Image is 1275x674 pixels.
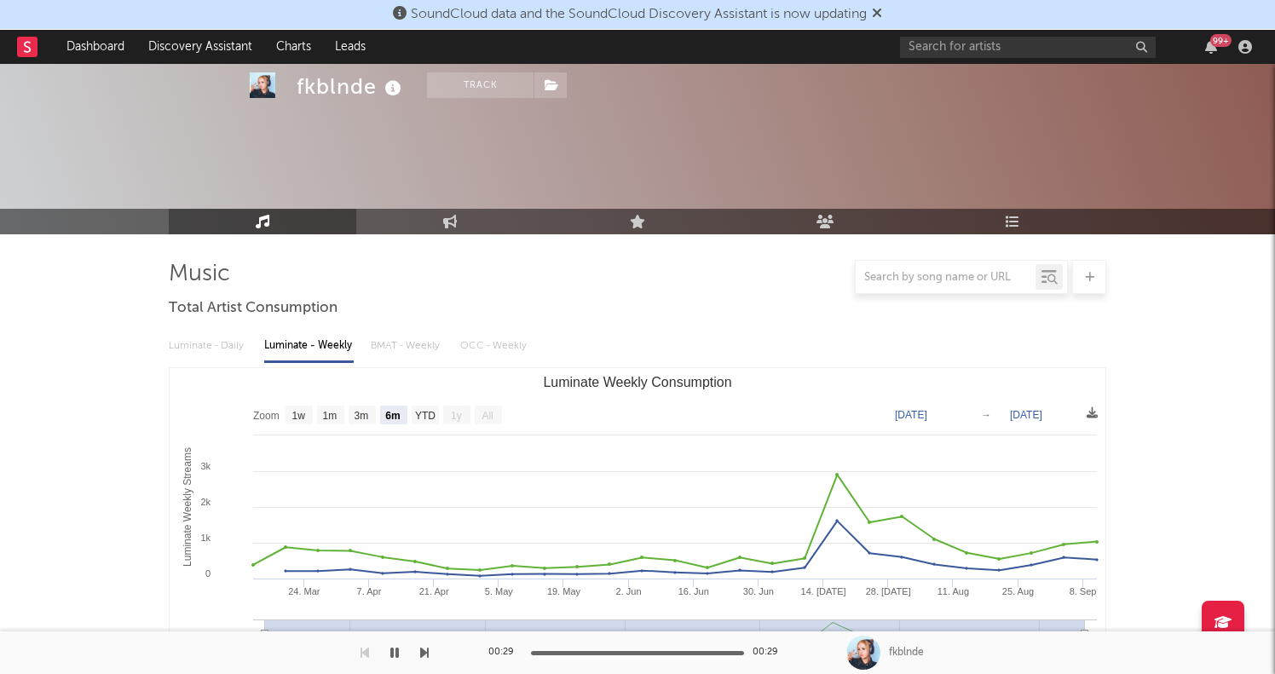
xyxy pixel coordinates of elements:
text: 25. Aug [1002,586,1034,596]
div: Luminate - Weekly [264,331,354,360]
text: 11. Aug [937,586,969,596]
a: Discovery Assistant [136,30,264,64]
text: 8. Sep [1070,586,1097,596]
text: Zoom [253,410,280,422]
text: 21. Apr [419,586,449,596]
text: 14. [DATE] [801,586,846,596]
button: Track [427,72,534,98]
text: 1m [323,410,337,422]
text: 3m [355,410,369,422]
text: 30. Jun [743,586,774,596]
text: [DATE] [1010,409,1042,421]
div: fkblnde [889,645,924,660]
text: 3k [200,461,211,471]
button: 99+ [1205,40,1217,54]
span: Total Artist Consumption [169,298,337,319]
span: Dismiss [872,8,882,21]
input: Search by song name or URL [856,271,1036,285]
input: Search for artists [900,37,1156,58]
text: All [482,410,493,422]
text: 2k [200,497,211,507]
text: [DATE] [895,409,927,421]
text: 19. May [547,586,581,596]
text: Luminate Weekly Streams [182,447,193,567]
text: YTD [415,410,436,422]
text: → [981,409,991,421]
text: 16. Jun [678,586,709,596]
div: 00:29 [488,642,522,663]
text: 28. [DATE] [866,586,911,596]
text: 1y [451,410,462,422]
text: 1k [200,533,211,543]
text: 24. Mar [288,586,320,596]
a: Charts [264,30,323,64]
a: Leads [323,30,378,64]
text: 5. May [485,586,514,596]
div: 99 + [1210,34,1232,47]
text: 1w [292,410,306,422]
text: 6m [385,410,400,422]
span: SoundCloud data and the SoundCloud Discovery Assistant is now updating [411,8,867,21]
div: 00:29 [753,642,787,663]
text: 2. Jun [616,586,642,596]
div: fkblnde [297,72,406,101]
text: 0 [205,568,211,579]
text: Luminate Weekly Consumption [543,375,731,389]
text: 7. Apr [357,586,382,596]
a: Dashboard [55,30,136,64]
